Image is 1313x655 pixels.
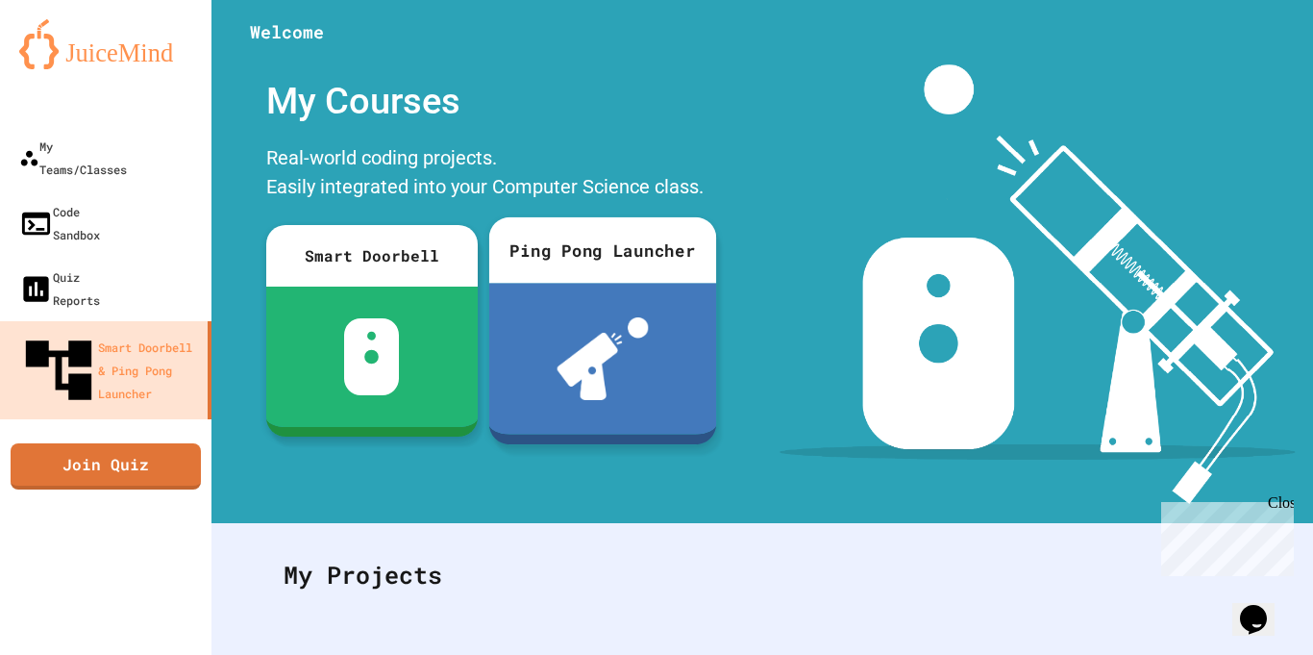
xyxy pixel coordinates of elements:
div: My Projects [264,538,1260,613]
div: Chat with us now!Close [8,8,133,122]
div: Code Sandbox [19,200,100,246]
img: logo-orange.svg [19,19,192,69]
div: My Courses [257,64,718,139]
div: Smart Doorbell & Ping Pong Launcher [19,331,200,410]
div: My Teams/Classes [19,135,127,181]
img: banner-image-my-projects.png [780,64,1295,504]
iframe: chat widget [1153,494,1294,576]
div: Real-world coding projects. Easily integrated into your Computer Science class. [257,139,718,211]
img: ppl-with-ball.png [557,317,648,400]
div: Smart Doorbell [266,225,478,287]
img: sdb-white.svg [344,318,399,395]
iframe: chat widget [1232,578,1294,636]
a: Join Quiz [11,443,201,490]
div: Quiz Reports [19,265,100,312]
div: Ping Pong Launcher [488,217,715,284]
